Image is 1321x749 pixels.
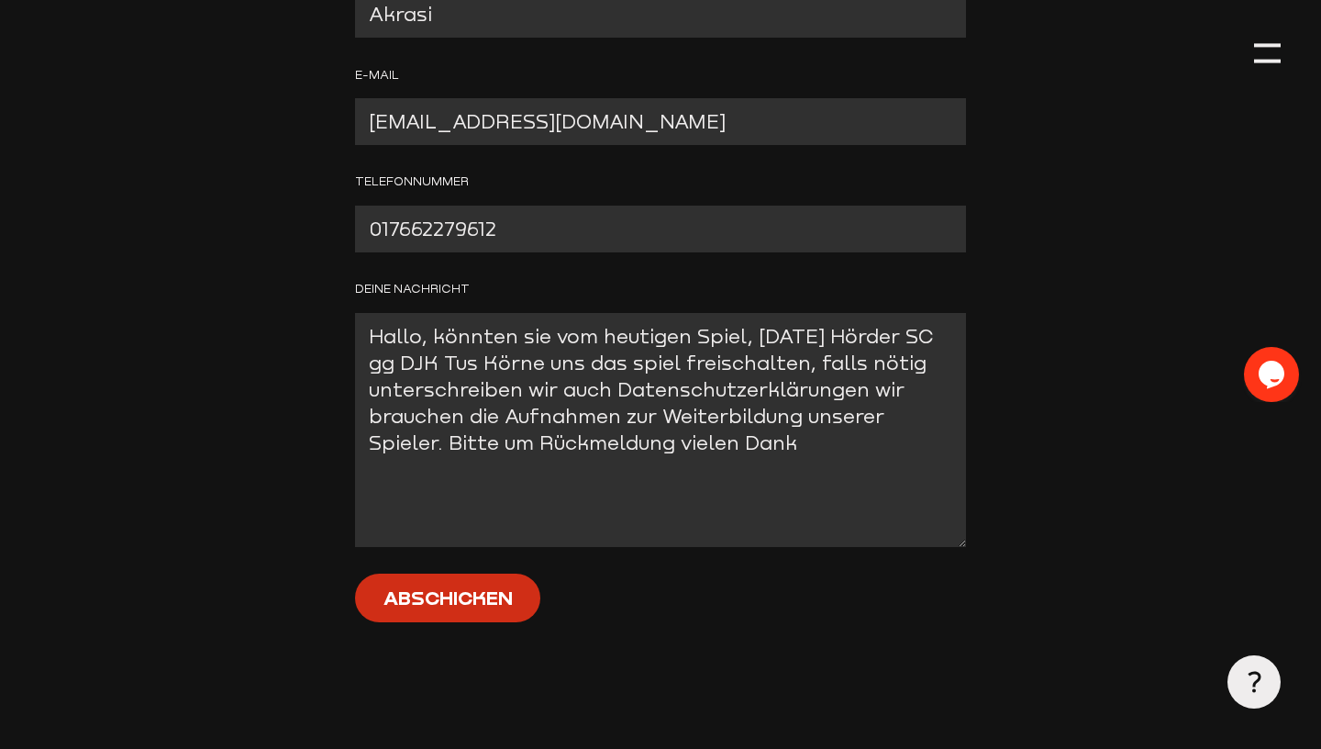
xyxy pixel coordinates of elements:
iframe: chat widget [1244,347,1303,402]
label: Telefonnummer [355,172,965,192]
input: Abschicken [355,574,539,622]
label: E-Mail [355,65,965,85]
label: Deine Nachricht [355,279,965,299]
